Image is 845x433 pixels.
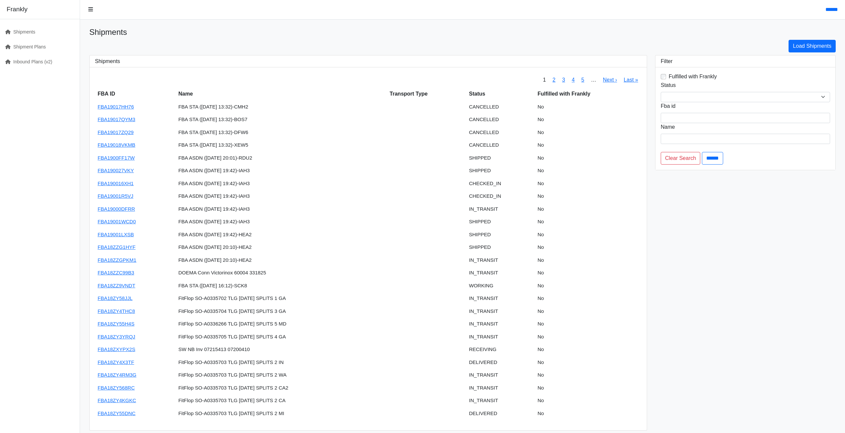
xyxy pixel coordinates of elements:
label: Fulfilled with Frankly [669,73,717,81]
td: FitFlop SO-A0335705 TLG [DATE] SPLITS 4 GA [176,330,387,343]
a: Load Shipments [789,40,836,52]
td: FBA ASDN ([DATE] 19:42)-IAH3 [176,164,387,177]
h1: Shipments [89,28,836,37]
a: 3 [562,77,565,83]
td: FitFlop SO-A0335703 TLG [DATE] SPLITS 2 WA [176,369,387,382]
td: WORKING [466,279,535,292]
a: Next › [603,77,617,83]
a: FBA19001WCD0 [98,219,136,224]
a: FBA18ZZGPKM1 [98,257,136,263]
a: FBA18ZZG1HYF [98,244,135,250]
td: CANCELLED [466,139,535,152]
td: DOEMA Conn Victorinox 60004 331825 [176,266,387,279]
td: IN_TRANSIT [466,266,535,279]
td: DELIVERED [466,356,535,369]
a: FBA1900FF17W [98,155,135,161]
td: IN_TRANSIT [466,203,535,216]
a: FBA19001LXSB [98,232,134,237]
td: No [535,228,641,241]
a: FBA19017HH76 [98,104,134,109]
td: IN_TRANSIT [466,394,535,407]
a: FBA18ZY4RM3G [98,372,136,378]
td: SHIPPED [466,228,535,241]
a: Clear Search [661,152,700,165]
a: 4 [572,77,575,83]
td: FBA ASDN ([DATE] 19:42)-HEA2 [176,228,387,241]
td: IN_TRANSIT [466,254,535,267]
td: FBA ASDN ([DATE] 19:42)-IAH3 [176,177,387,190]
a: FBA18ZY55DNC [98,410,135,416]
td: No [535,330,641,343]
td: No [535,113,641,126]
td: FitFlop SO-A0335703 TLG [DATE] SPLITS 2 CA2 [176,382,387,395]
td: FitFlop SO-A0335703 TLG [DATE] SPLITS 2 CA [176,394,387,407]
td: No [535,407,641,420]
td: No [535,369,641,382]
td: No [535,190,641,203]
td: FBA ASDN ([DATE] 19:42)-IAH3 [176,215,387,228]
td: No [535,343,641,356]
td: FitFlop SO-A0335702 TLG [DATE] SPLITS 1 GA [176,292,387,305]
td: FBA STA ([DATE] 16:12)-SCK8 [176,279,387,292]
td: No [535,203,641,216]
a: FBA18ZY4THC8 [98,308,135,314]
a: 5 [581,77,584,83]
span: … [588,73,600,87]
td: No [535,356,641,369]
td: SHIPPED [466,215,535,228]
a: FBA18ZY4X3TF [98,359,134,365]
td: No [535,164,641,177]
a: FBA19017ZQ29 [98,129,133,135]
a: FBA19000DFRR [98,206,135,212]
td: DELIVERED [466,407,535,420]
td: FBA ASDN ([DATE] 20:01)-RDU2 [176,152,387,165]
td: FBA STA ([DATE] 13:32)-CMH2 [176,101,387,113]
h3: Shipments [95,58,641,64]
h3: Filter [661,58,830,64]
td: No [535,318,641,330]
a: FBA18ZXYPX2S [98,346,135,352]
a: FBA18ZY568RC [98,385,135,391]
a: FBA18ZY4KGKC [98,397,136,403]
td: FitFlop SO-A0336266 TLG [DATE] SPLITS 5 MD [176,318,387,330]
a: FBA190027VKY [98,168,134,173]
a: FBA18ZY55H4S [98,321,134,326]
td: No [535,215,641,228]
th: Fulfilled with Frankly [535,87,641,101]
td: No [535,101,641,113]
label: Status [661,81,676,89]
td: FBA ASDN ([DATE] 20:10)-HEA2 [176,254,387,267]
td: FBA ASDN ([DATE] 19:42)-IAH3 [176,190,387,203]
a: FBA19018VKMB [98,142,135,148]
label: Fba id [661,102,675,110]
td: RECEIVING [466,343,535,356]
td: CHECKED_IN [466,190,535,203]
td: No [535,305,641,318]
th: Status [466,87,535,101]
a: Last » [624,77,638,83]
td: No [535,241,641,254]
a: FBA18ZZC99B3 [98,270,134,275]
td: FitFlop SO-A0335703 TLG [DATE] SPLITS 2 MI [176,407,387,420]
td: IN_TRANSIT [466,305,535,318]
a: FBA190016XH1 [98,180,133,186]
a: FBA19017QYM3 [98,116,135,122]
td: SW NB Inv 07215413 07200410 [176,343,387,356]
td: No [535,254,641,267]
span: 1 [540,73,549,87]
a: FBA18ZY3YRQJ [98,334,135,339]
td: IN_TRANSIT [466,318,535,330]
td: No [535,126,641,139]
td: FitFlop SO-A0335704 TLG [DATE] SPLITS 3 GA [176,305,387,318]
td: CANCELLED [466,101,535,113]
a: FBA18ZY58JJL [98,295,132,301]
td: No [535,279,641,292]
td: No [535,266,641,279]
td: FBA ASDN ([DATE] 20:10)-HEA2 [176,241,387,254]
td: No [535,152,641,165]
label: Name [661,123,675,131]
td: No [535,139,641,152]
a: FBA19001R5VJ [98,193,133,199]
a: 2 [552,77,555,83]
nav: pager [540,73,641,87]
